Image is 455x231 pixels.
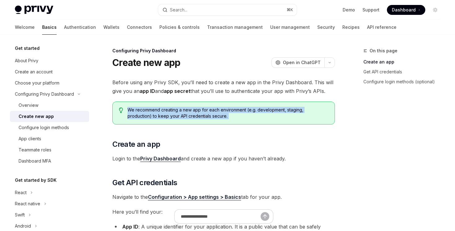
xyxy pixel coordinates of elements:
[15,200,40,207] div: React native
[15,79,59,87] div: Choose your platform
[164,88,190,94] strong: app secret
[15,222,31,230] div: Android
[127,20,152,35] a: Connectors
[112,193,335,201] span: Navigate to the tab for your app.
[15,6,53,14] img: light logo
[19,135,41,142] div: App clients
[271,57,324,68] button: Open in ChatGPT
[15,57,38,64] div: About Privy
[140,155,181,162] a: Privy Dashboard
[363,57,445,67] a: Create an app
[10,55,89,66] a: About Privy
[207,20,263,35] a: Transaction management
[430,5,440,15] button: Toggle dark mode
[317,20,335,35] a: Security
[140,88,155,94] strong: app ID
[181,210,261,223] input: Ask a question...
[283,59,321,66] span: Open in ChatGPT
[261,212,269,221] button: Send message
[287,7,293,12] span: ⌘ K
[363,77,445,87] a: Configure login methods (optional)
[392,7,416,13] span: Dashboard
[10,155,89,167] a: Dashboard MFA
[19,102,38,109] div: Overview
[170,6,187,14] div: Search...
[15,177,57,184] h5: Get started by SDK
[362,7,379,13] a: Support
[363,67,445,77] a: Get API credentials
[19,157,51,165] div: Dashboard MFA
[10,77,89,89] a: Choose your platform
[19,113,54,120] div: Create new app
[128,107,328,119] span: We recommend creating a new app for each environment (e.g. development, staging, production) to k...
[270,20,310,35] a: User management
[10,187,36,198] button: React
[387,5,425,15] a: Dashboard
[112,48,335,54] div: Configuring Privy Dashboard
[158,4,297,15] button: Search...⌘K
[342,20,360,35] a: Recipes
[10,209,34,220] button: Swift
[112,207,335,216] span: Here you’ll find your:
[343,7,355,13] a: Demo
[10,133,89,144] a: App clients
[42,20,57,35] a: Basics
[112,57,180,68] h1: Create new app
[370,47,397,54] span: On this page
[15,189,27,196] div: React
[112,139,160,149] span: Create an app
[112,78,335,95] span: Before using any Privy SDK, you’ll need to create a new app in the Privy Dashboard. This will giv...
[159,20,200,35] a: Policies & controls
[15,45,40,52] h5: Get started
[15,68,53,76] div: Create an account
[10,122,89,133] a: Configure login methods
[148,194,241,200] a: Configuration > App settings > Basics
[10,111,89,122] a: Create new app
[10,198,50,209] button: React native
[119,107,123,113] svg: Tip
[10,144,89,155] a: Teammate roles
[112,154,335,163] span: Login to the and create a new app if you haven’t already.
[103,20,119,35] a: Wallets
[15,20,35,35] a: Welcome
[15,211,25,219] div: Swift
[10,100,89,111] a: Overview
[64,20,96,35] a: Authentication
[112,178,177,188] span: Get API credentials
[10,66,89,77] a: Create an account
[367,20,396,35] a: API reference
[19,124,69,131] div: Configure login methods
[10,89,83,100] button: Configuring Privy Dashboard
[15,90,74,98] div: Configuring Privy Dashboard
[19,146,51,154] div: Teammate roles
